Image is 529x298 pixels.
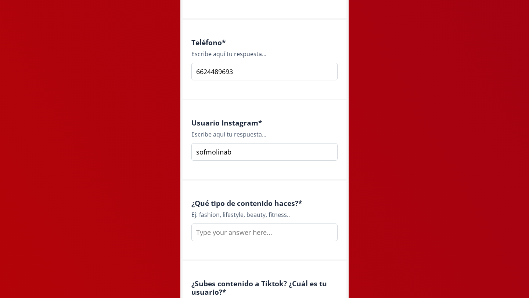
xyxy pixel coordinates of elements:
input: Type your answer here... [191,223,338,241]
h4: Teléfono * [191,38,338,47]
h4: ¿Subes contenido a Tiktok? ¿Cuál es tu usuario? * [191,279,338,296]
div: Escribe aquí tu respuesta... [191,130,338,139]
h4: ¿Qué tipo de contenido haces? * [191,199,338,207]
div: Ej: fashion, lifestyle, beauty, fitness.. [191,210,338,219]
h4: Usuario Instagram * [191,119,338,127]
input: Type your answer here... [191,63,338,80]
input: Type your answer here... [191,143,338,161]
div: Escribe aquí tu respuesta... [191,50,338,58]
